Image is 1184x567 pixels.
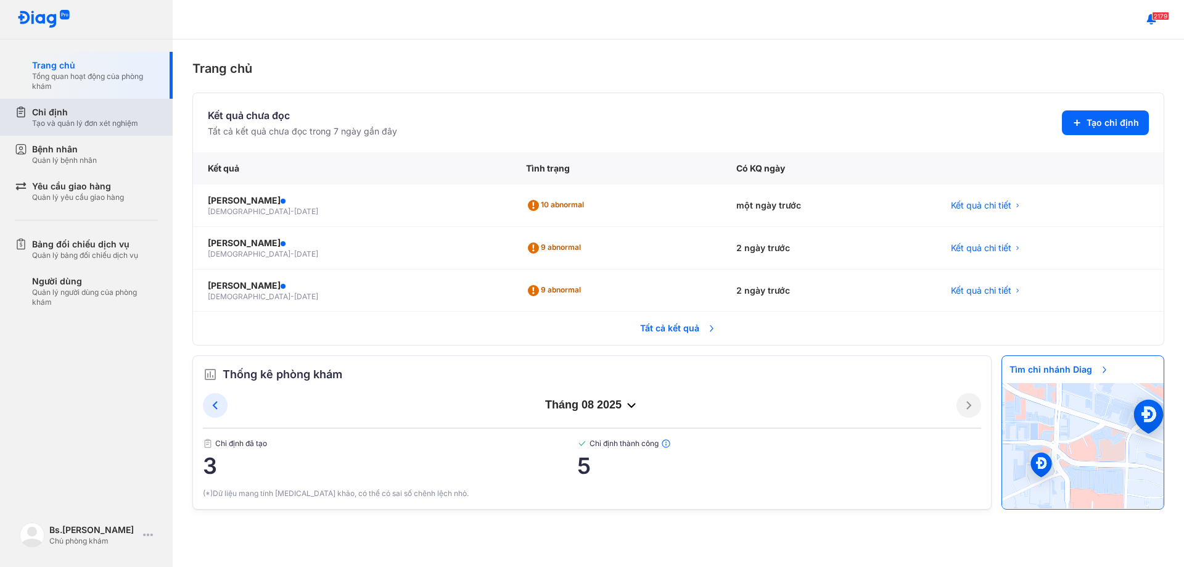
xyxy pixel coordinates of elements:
div: [PERSON_NAME] [208,279,496,292]
img: order.5a6da16c.svg [203,367,218,382]
span: 5 [577,453,981,478]
div: 9 abnormal [526,238,586,258]
span: [DATE] [294,292,318,301]
div: Bs.[PERSON_NAME] [49,524,138,536]
div: Chỉ định [32,106,138,118]
div: Bệnh nhân [32,143,97,155]
div: Quản lý yêu cầu giao hàng [32,192,124,202]
span: Kết quả chi tiết [951,199,1011,212]
div: 2 ngày trước [721,227,936,270]
div: Trang chủ [32,59,158,72]
div: Quản lý người dùng của phòng khám [32,288,158,307]
div: Quản lý bệnh nhân [32,155,97,165]
span: [DEMOGRAPHIC_DATA] [208,292,290,301]
div: (*)Dữ liệu mang tính [MEDICAL_DATA] khảo, có thể có sai số chênh lệch nhỏ. [203,488,981,499]
img: logo [17,10,70,29]
button: Tạo chỉ định [1062,110,1149,135]
img: logo [20,523,44,547]
span: - [290,249,294,259]
span: Tất cả kết quả [633,315,724,342]
div: Tình trạng [511,152,721,184]
span: Tìm chi nhánh Diag [1002,356,1117,383]
span: Kết quả chi tiết [951,242,1011,254]
div: Trang chủ [192,59,1164,78]
span: Tạo chỉ định [1087,117,1139,129]
div: Kết quả chưa đọc [208,108,397,123]
div: 10 abnormal [526,196,589,215]
img: document.50c4cfd0.svg [203,439,213,449]
div: Tổng quan hoạt động của phòng khám [32,72,158,91]
div: [PERSON_NAME] [208,194,496,207]
span: [DATE] [294,207,318,216]
div: Kết quả [193,152,511,184]
div: Tất cả kết quả chưa đọc trong 7 ngày gần đây [208,125,397,138]
span: Thống kê phòng khám [223,366,342,383]
div: Chủ phòng khám [49,536,138,546]
img: checked-green.01cc79e0.svg [577,439,587,449]
span: 3 [203,453,577,478]
span: [DEMOGRAPHIC_DATA] [208,207,290,216]
div: 9 abnormal [526,281,586,300]
img: info.7e716105.svg [661,439,671,449]
span: Chỉ định đã tạo [203,439,577,449]
div: một ngày trước [721,184,936,227]
div: Bảng đối chiếu dịch vụ [32,238,138,250]
div: [PERSON_NAME] [208,237,496,249]
div: Tạo và quản lý đơn xét nghiệm [32,118,138,128]
div: Người dùng [32,275,158,288]
div: Quản lý bảng đối chiếu dịch vụ [32,250,138,260]
span: Kết quả chi tiết [951,284,1011,297]
span: [DATE] [294,249,318,259]
div: tháng 08 2025 [228,398,956,413]
span: - [290,292,294,301]
span: [DEMOGRAPHIC_DATA] [208,249,290,259]
div: 2 ngày trước [721,270,936,312]
span: 2179 [1152,12,1169,20]
span: Chỉ định thành công [577,439,981,449]
div: Có KQ ngày [721,152,936,184]
span: - [290,207,294,216]
div: Yêu cầu giao hàng [32,180,124,192]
